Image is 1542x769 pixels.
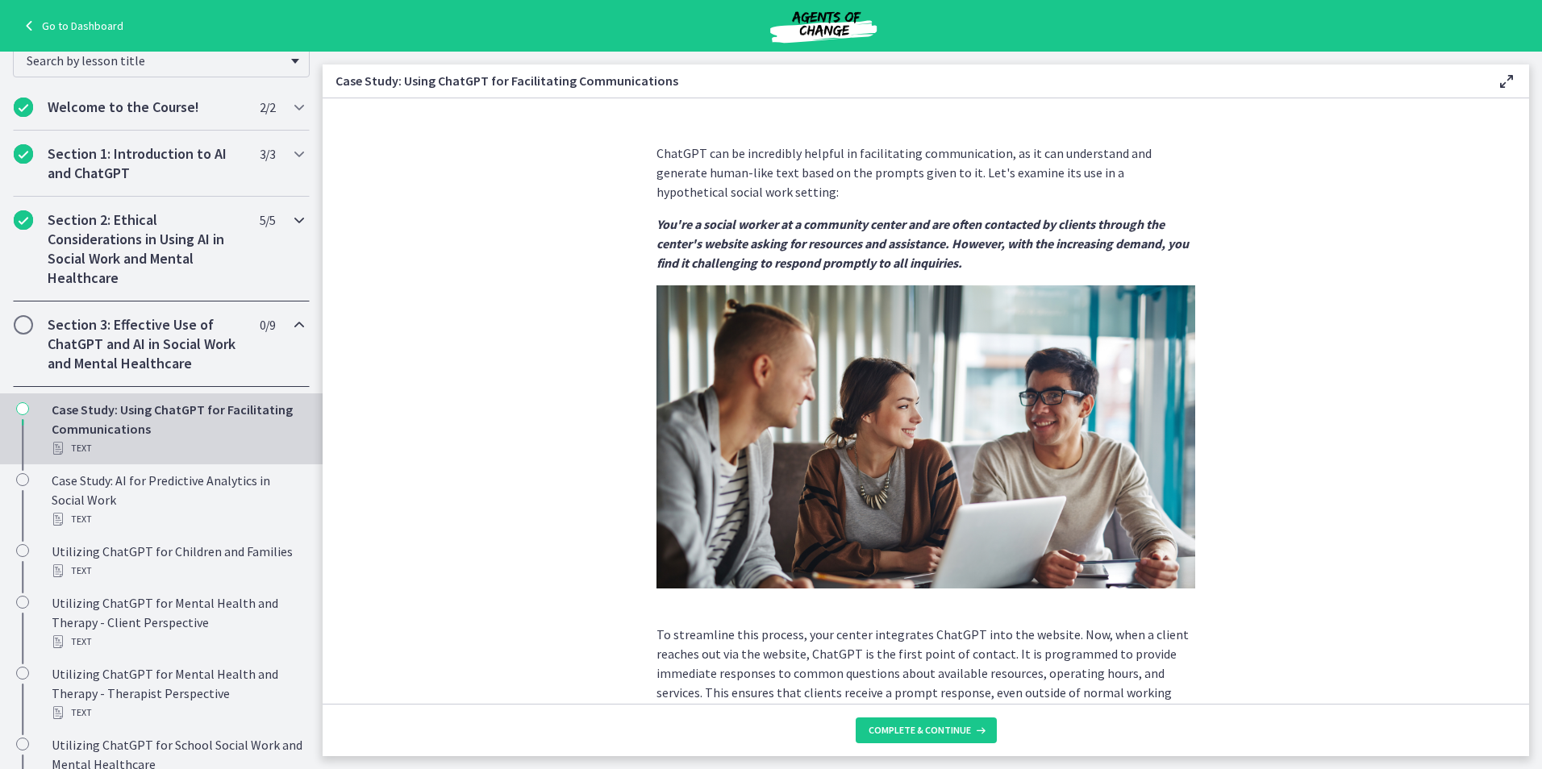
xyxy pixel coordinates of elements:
span: 0 / 9 [260,315,275,335]
span: 2 / 2 [260,98,275,117]
div: Case Study: AI for Predictive Analytics in Social Work [52,471,303,529]
img: Agents of Change Social Work Test Prep [727,6,920,45]
a: Go to Dashboard [19,16,123,35]
i: Completed [14,144,33,164]
img: Slides_for_Title_Slides_for_ChatGPT_and_AI_for_Social_Work_%284%29.png [656,285,1195,588]
div: Text [52,703,303,722]
span: Complete & continue [869,724,971,737]
span: 3 / 3 [260,144,275,164]
em: You're a social worker at a community center and are often contacted by clients through the cente... [656,216,1189,271]
i: Completed [14,210,33,230]
div: Text [52,509,303,529]
h2: Section 1: Introduction to AI and ChatGPT [48,144,244,183]
p: To streamline this process, your center integrates ChatGPT into the website. Now, when a client r... [656,625,1195,721]
span: 5 / 5 [260,210,275,230]
div: Text [52,561,303,580]
div: Utilizing ChatGPT for Children and Families [52,542,303,580]
button: Complete & continue [856,717,997,743]
div: Text [52,632,303,651]
h2: Welcome to the Course! [48,98,244,117]
div: Utilizing ChatGPT for Mental Health and Therapy - Therapist Perspective [52,664,303,722]
span: Search by lesson title [27,52,283,69]
div: Search by lesson title [13,45,310,77]
h2: Section 3: Effective Use of ChatGPT and AI in Social Work and Mental Healthcare [48,315,244,373]
h3: Case Study: Using ChatGPT for Facilitating Communications [335,71,1471,90]
div: Utilizing ChatGPT for Mental Health and Therapy - Client Perspective [52,593,303,651]
h2: Section 2: Ethical Considerations in Using AI in Social Work and Mental Healthcare [48,210,244,288]
i: Completed [14,98,33,117]
div: Text [52,439,303,458]
div: Case Study: Using ChatGPT for Facilitating Communications [52,400,303,458]
p: ChatGPT can be incredibly helpful in facilitating communication, as it can understand and generat... [656,143,1195,202]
